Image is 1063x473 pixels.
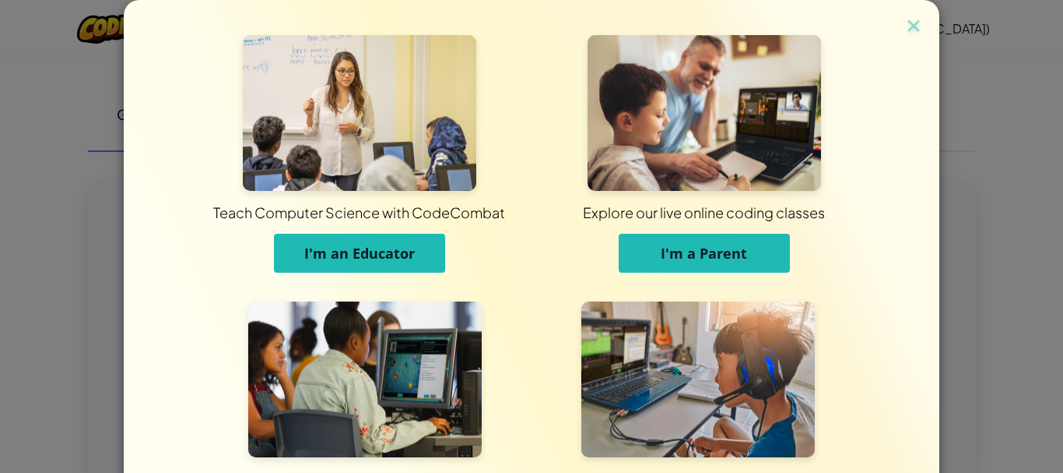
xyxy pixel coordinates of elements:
button: I'm a Parent [619,234,790,273]
button: I'm an Educator [274,234,445,273]
img: For Students [248,302,482,457]
img: For Individuals [581,302,815,457]
img: For Educators [243,35,476,191]
img: For Parents [588,35,821,191]
img: close icon [903,16,924,39]
span: I'm a Parent [661,244,747,263]
span: I'm an Educator [304,244,415,263]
